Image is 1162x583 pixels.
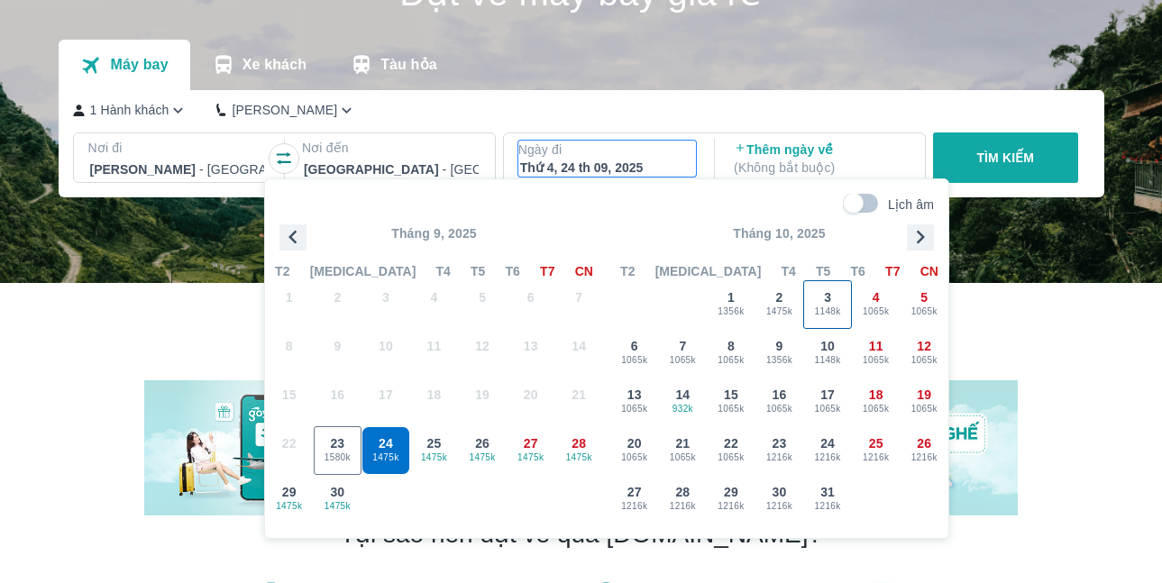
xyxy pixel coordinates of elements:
button: 221065k [707,426,755,475]
p: Máy bay [110,56,168,74]
button: 1 Hành khách [73,101,188,120]
button: 311216k [803,475,852,524]
span: [MEDICAL_DATA] [310,262,416,280]
span: 1065k [708,451,755,465]
span: 1216k [804,451,851,465]
button: 111065k [852,329,901,378]
span: 1475k [555,451,602,465]
p: [PERSON_NAME] [232,101,337,119]
p: ( Không bắt buộc ) [734,159,909,177]
button: 161065k [755,378,804,426]
span: T6 [506,262,520,280]
span: 21 [675,434,690,452]
button: 271475k [507,426,555,475]
button: 81065k [707,329,755,378]
span: T6 [851,262,865,280]
span: 1216k [756,451,803,465]
p: Nơi đến [302,139,480,157]
span: 18 [869,386,883,404]
span: 3 [824,288,831,306]
button: 11356k [707,280,755,329]
span: T7 [540,262,554,280]
span: 1065k [611,402,658,416]
p: Tàu hỏa [380,56,437,74]
button: 281216k [659,475,708,524]
button: 231216k [755,426,804,475]
span: 1475k [362,451,409,465]
button: 231580k [314,426,362,475]
span: 27 [524,434,538,452]
span: 20 [627,434,642,452]
button: 301216k [755,475,804,524]
span: 1065k [756,402,803,416]
button: 181065k [852,378,901,426]
span: 23 [330,434,344,452]
p: Lịch âm [888,196,934,214]
button: 121065k [900,329,948,378]
button: 241475k [361,426,410,475]
img: banner-home [144,380,1018,515]
span: 16 [773,386,787,404]
button: 151065k [707,378,755,426]
div: Thứ 4, 24 th 09, 2025 [520,159,695,177]
span: 1475k [315,499,361,514]
span: CN [575,262,593,280]
span: 1065k [853,353,900,368]
p: Nơi đi [88,139,267,157]
span: 13 [627,386,642,404]
span: 1065k [708,402,755,416]
button: 251475k [410,426,459,475]
span: T2 [275,262,289,280]
span: 1216k [708,499,755,514]
span: 1216k [901,451,947,465]
span: 26 [917,434,931,452]
span: T5 [471,262,485,280]
span: 14 [675,386,690,404]
p: Thêm ngày về [734,141,909,177]
span: 29 [282,483,297,501]
span: 5 [920,288,928,306]
span: 1475k [508,451,554,465]
button: TÌM KIẾM [933,132,1078,183]
span: 1065k [708,353,755,368]
button: 171065k [803,378,852,426]
button: 101148k [803,329,852,378]
span: 1475k [459,451,506,465]
span: 1216k [660,499,707,514]
span: 25 [869,434,883,452]
span: T2 [620,262,635,280]
span: 29 [724,483,738,501]
span: 1580k [315,451,361,465]
span: T5 [816,262,830,280]
span: 1216k [853,451,900,465]
p: Xe khách [242,56,307,74]
span: CN [920,262,938,280]
span: 25 [427,434,442,452]
span: 28 [675,483,690,501]
p: Ngày đi [518,141,697,159]
span: T4 [782,262,796,280]
span: 4 [873,288,880,306]
button: 261475k [458,426,507,475]
button: 31148k [803,280,852,329]
button: 91356k [755,329,804,378]
button: 71065k [659,329,708,378]
span: [MEDICAL_DATA] [655,262,762,280]
span: 1475k [266,499,313,514]
span: 1148k [804,305,851,319]
button: 261216k [900,426,948,475]
span: 30 [773,483,787,501]
span: 26 [475,434,490,452]
span: 1216k [611,499,658,514]
button: 51065k [900,280,948,329]
span: 24 [379,434,393,452]
span: 15 [724,386,738,404]
button: 271216k [610,475,659,524]
span: 12 [917,337,931,355]
span: 1065k [853,402,900,416]
span: 24 [820,434,835,452]
button: 61065k [610,329,659,378]
button: 131065k [610,378,659,426]
button: 191065k [900,378,948,426]
span: 19 [917,386,931,404]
